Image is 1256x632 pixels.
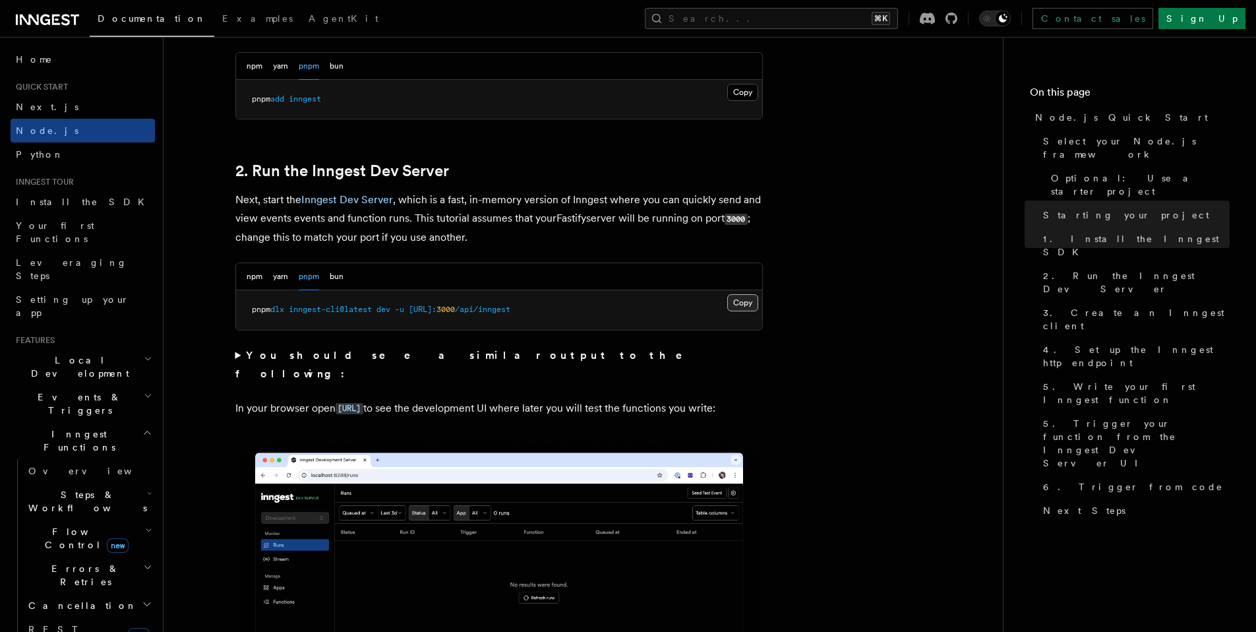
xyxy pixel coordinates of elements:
button: Local Development [11,348,155,385]
a: Examples [214,4,301,36]
span: 3000 [436,305,455,314]
span: Node.js Quick Start [1035,111,1208,124]
span: Local Development [11,354,144,380]
button: npm [247,263,262,290]
button: npm [247,53,262,80]
a: Leveraging Steps [11,251,155,288]
strong: You should see a similar output to the following: [235,349,702,380]
button: pnpm [299,263,319,290]
span: 1. Install the Inngest SDK [1043,232,1230,259]
span: Leveraging Steps [16,257,127,281]
span: Next.js [16,102,78,112]
span: 6. Trigger from code [1043,480,1223,493]
kbd: ⌘K [872,12,890,25]
span: [URL]: [409,305,436,314]
a: 5. Write your first Inngest function [1038,375,1230,412]
span: Cancellation [23,599,137,612]
button: bun [330,53,344,80]
span: new [107,538,129,553]
a: 2. Run the Inngest Dev Server [235,162,449,180]
span: pnpm [252,94,270,104]
a: [URL] [336,402,363,414]
span: Documentation [98,13,206,24]
a: Documentation [90,4,214,37]
button: Cancellation [23,594,155,617]
button: Copy [727,84,758,101]
button: Flow Controlnew [23,520,155,557]
a: Home [11,47,155,71]
a: Inngest Dev Server [301,193,393,206]
button: Search...⌘K [645,8,898,29]
span: /api/inngest [455,305,510,314]
a: 6. Trigger from code [1038,475,1230,499]
span: Node.js [16,125,78,136]
span: Flow Control [23,525,145,552]
a: Node.js [11,119,155,142]
a: Contact sales [1032,8,1153,29]
button: Copy [727,294,758,311]
span: Setting up your app [16,294,129,318]
a: AgentKit [301,4,386,36]
a: Python [11,142,155,166]
span: Home [16,53,53,66]
span: pnpm [252,305,270,314]
a: Install the SDK [11,190,155,214]
span: 5. Write your first Inngest function [1043,380,1230,406]
span: Select your Node.js framework [1043,135,1230,161]
span: AgentKit [309,13,378,24]
button: yarn [273,263,288,290]
span: Quick start [11,82,68,92]
a: 2. Run the Inngest Dev Server [1038,264,1230,301]
span: Examples [222,13,293,24]
h4: On this page [1030,84,1230,106]
a: 1. Install the Inngest SDK [1038,227,1230,264]
a: Setting up your app [11,288,155,325]
span: dlx [270,305,284,314]
button: Toggle dark mode [979,11,1011,26]
span: Optional: Use a starter project [1051,172,1230,198]
a: Overview [23,459,155,483]
button: pnpm [299,53,319,80]
span: Install the SDK [16,197,152,207]
a: Next.js [11,95,155,119]
span: Errors & Retries [23,562,143,588]
span: Next Steps [1043,504,1125,517]
a: Your first Functions [11,214,155,251]
span: Features [11,335,55,346]
span: Starting your project [1043,208,1209,222]
span: Your first Functions [16,220,94,244]
span: 3. Create an Inngest client [1043,306,1230,332]
button: bun [330,263,344,290]
span: inngest-cli@latest [289,305,372,314]
a: Node.js Quick Start [1030,106,1230,129]
code: 3000 [725,214,748,225]
span: dev [376,305,390,314]
span: 2. Run the Inngest Dev Server [1043,269,1230,296]
button: Steps & Workflows [23,483,155,520]
a: Starting your project [1038,203,1230,227]
button: Events & Triggers [11,385,155,422]
a: 5. Trigger your function from the Inngest Dev Server UI [1038,412,1230,475]
span: inngest [289,94,321,104]
a: Next Steps [1038,499,1230,522]
button: Errors & Retries [23,557,155,594]
p: In your browser open to see the development UI where later you will test the functions you write: [235,399,763,418]
summary: You should see a similar output to the following: [235,346,763,383]
span: Steps & Workflows [23,488,147,515]
span: Inngest Functions [11,427,142,454]
span: Python [16,149,64,160]
span: 4. Set up the Inngest http endpoint [1043,343,1230,369]
a: 4. Set up the Inngest http endpoint [1038,338,1230,375]
a: Select your Node.js framework [1038,129,1230,166]
a: 3. Create an Inngest client [1038,301,1230,338]
span: Events & Triggers [11,391,144,417]
span: add [270,94,284,104]
p: Next, start the , which is a fast, in-memory version of Inngest where you can quickly send and vi... [235,191,763,247]
span: -u [395,305,404,314]
button: Inngest Functions [11,422,155,459]
span: 5. Trigger your function from the Inngest Dev Server UI [1043,417,1230,470]
a: Optional: Use a starter project [1046,166,1230,203]
button: yarn [273,53,288,80]
span: Overview [28,466,164,476]
a: Sign Up [1158,8,1245,29]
